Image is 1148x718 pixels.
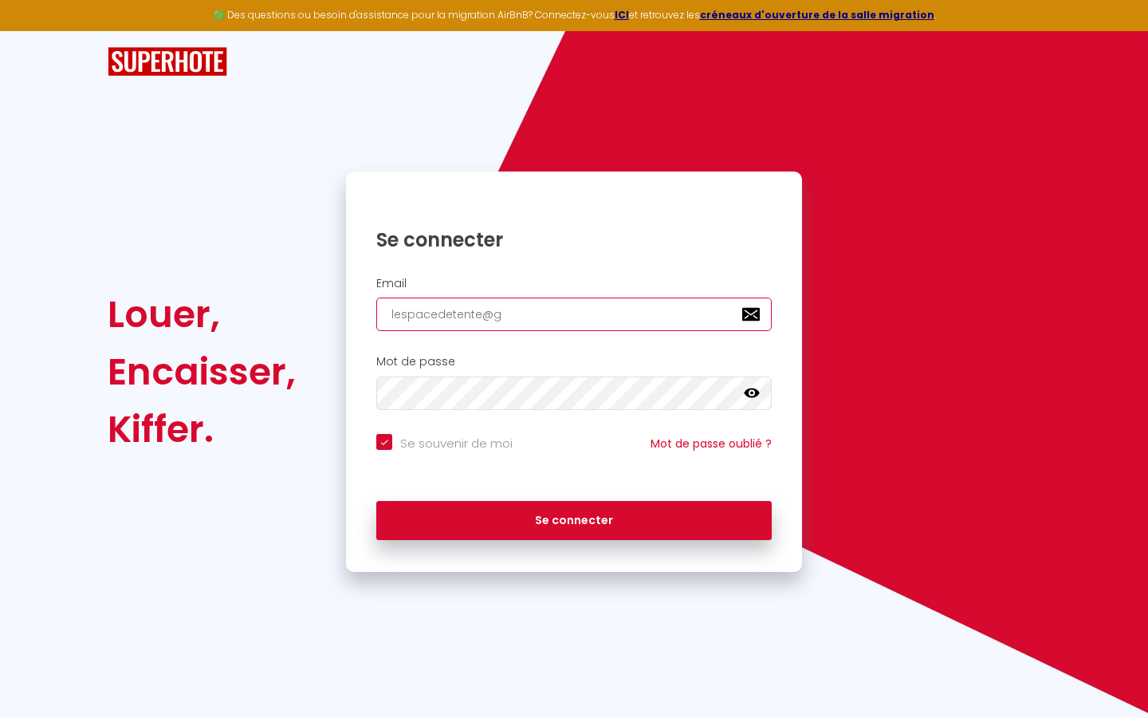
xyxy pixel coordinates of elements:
[376,227,772,252] h1: Se connecter
[615,8,629,22] a: ICI
[108,343,296,400] div: Encaisser,
[376,298,772,331] input: Ton Email
[700,8,934,22] a: créneaux d'ouverture de la salle migration
[108,286,296,343] div: Louer,
[376,277,772,290] h2: Email
[108,47,227,77] img: SuperHote logo
[376,355,772,369] h2: Mot de passe
[651,436,772,452] a: Mot de passe oublié ?
[13,6,61,54] button: Ouvrir le widget de chat LiveChat
[376,501,772,541] button: Se connecter
[108,400,296,458] div: Kiffer.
